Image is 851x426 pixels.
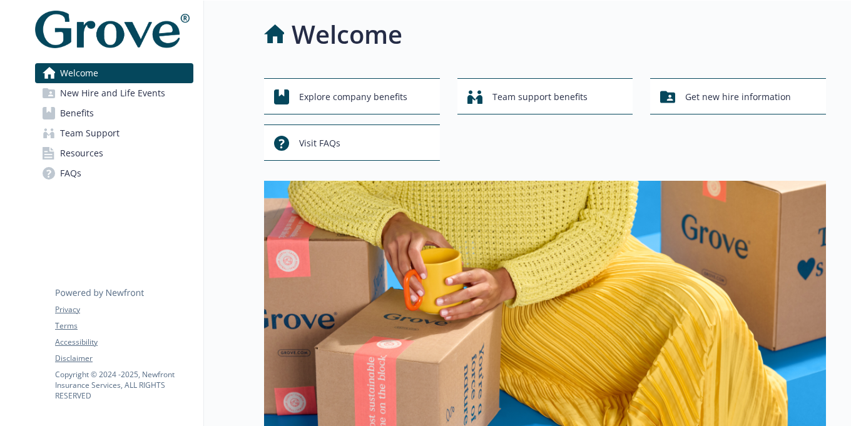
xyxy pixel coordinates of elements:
h1: Welcome [292,16,402,53]
span: Welcome [60,63,98,83]
a: New Hire and Life Events [35,83,193,103]
button: Get new hire information [650,78,826,114]
a: Terms [55,320,193,332]
p: Copyright © 2024 - 2025 , Newfront Insurance Services, ALL RIGHTS RESERVED [55,369,193,401]
span: New Hire and Life Events [60,83,165,103]
a: Benefits [35,103,193,123]
button: Visit FAQs [264,124,440,161]
span: Team support benefits [492,85,588,109]
a: Resources [35,143,193,163]
span: Resources [60,143,103,163]
button: Team support benefits [457,78,633,114]
span: Benefits [60,103,94,123]
span: Team Support [60,123,120,143]
a: Team Support [35,123,193,143]
button: Explore company benefits [264,78,440,114]
a: Privacy [55,304,193,315]
a: Welcome [35,63,193,83]
span: Explore company benefits [299,85,407,109]
span: Get new hire information [685,85,791,109]
a: FAQs [35,163,193,183]
a: Accessibility [55,337,193,348]
a: Disclaimer [55,353,193,364]
span: Visit FAQs [299,131,340,155]
span: FAQs [60,163,81,183]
